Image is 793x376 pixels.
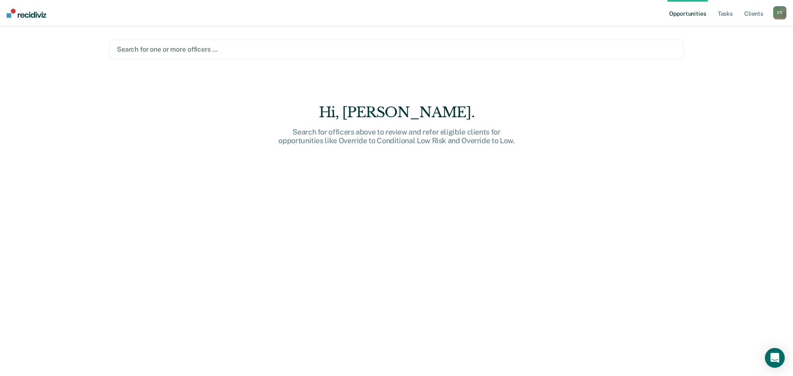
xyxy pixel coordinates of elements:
div: Open Intercom Messenger [765,348,785,368]
div: F T [773,6,786,19]
div: Hi, [PERSON_NAME]. [264,104,529,121]
div: Search for officers above to review and refer eligible clients for opportunities like Override to... [264,128,529,145]
img: Recidiviz [7,9,46,18]
button: FT [773,6,786,19]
